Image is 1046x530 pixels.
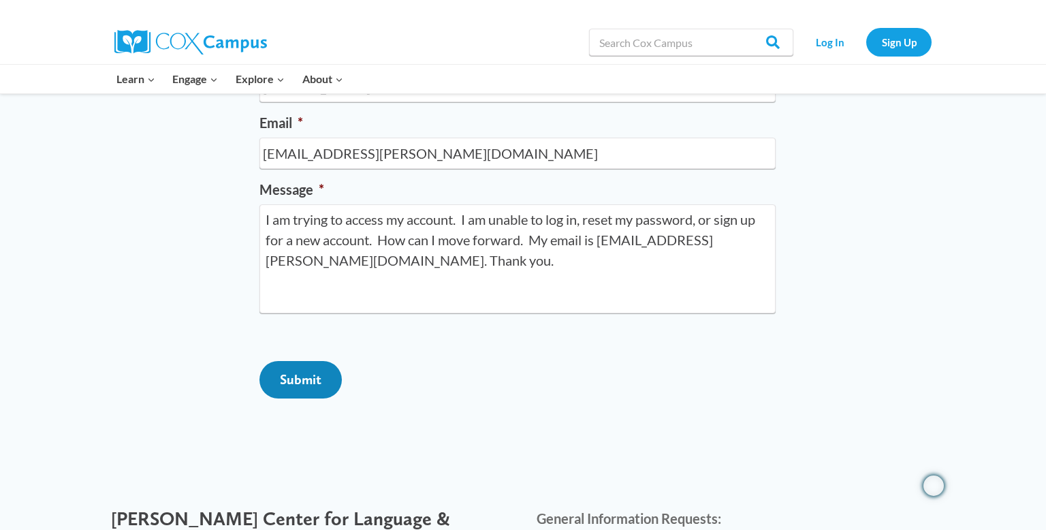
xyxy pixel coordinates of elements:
[259,114,776,131] label: Email
[259,361,342,399] input: Submit
[227,65,294,93] button: Child menu of Explore
[866,28,932,56] a: Sign Up
[259,181,776,198] label: Message
[164,65,227,93] button: Child menu of Engage
[800,28,859,56] a: Log In
[294,65,352,93] button: Child menu of About
[800,28,932,56] nav: Secondary Navigation
[537,510,721,527] b: General Information Requests:
[108,65,164,93] button: Child menu of Learn
[589,29,793,56] input: Search Cox Campus
[108,65,351,93] nav: Primary Navigation
[114,30,267,54] img: Cox Campus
